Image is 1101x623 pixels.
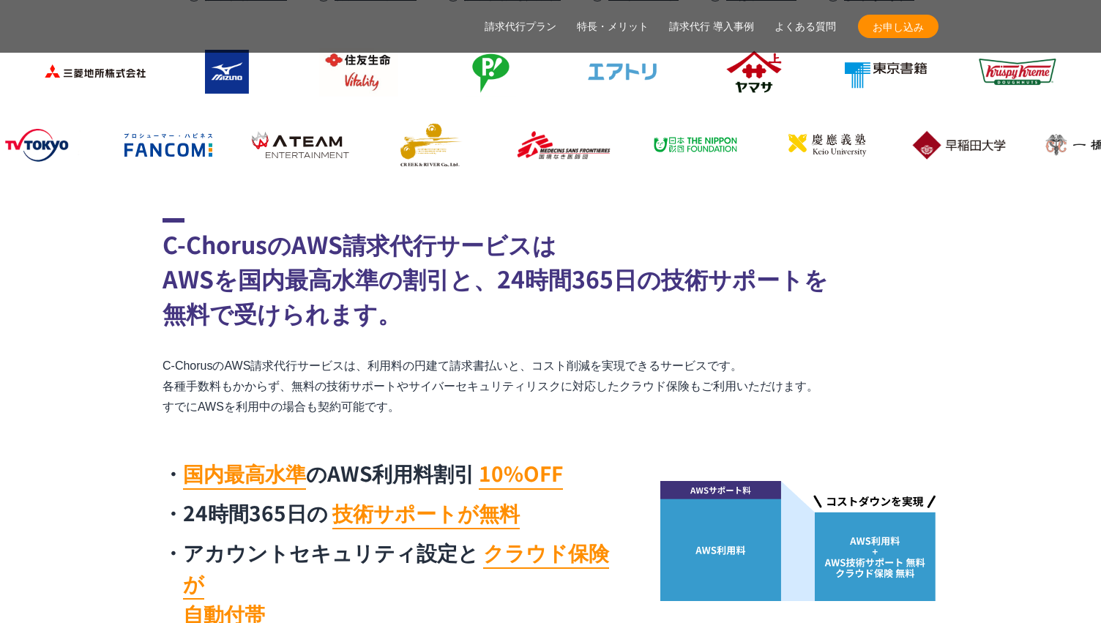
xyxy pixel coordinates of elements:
[775,19,836,34] a: よくある質問
[669,19,754,34] a: 請求代行 導入事例
[660,481,938,602] img: AWS請求代行で大幅な割引が実現できる仕組み
[690,42,807,101] img: ヤマサ醤油
[105,116,222,174] img: ファンコミュニケーションズ
[500,116,617,174] img: 国境なき医師団
[368,116,485,174] img: クリーク・アンド・リバー
[163,42,280,101] img: ミズノ
[332,498,520,529] mark: 技術サポートが無料
[954,42,1071,101] img: クリスピー・クリーム・ドーナツ
[485,19,556,34] a: 請求代行プラン
[163,497,624,528] li: 24時間365日の
[895,116,1012,174] img: 早稲田大学
[858,19,938,34] span: お申し込み
[427,42,544,101] img: フジモトHD
[163,218,938,330] h2: C-ChorusのAWS請求代行サービスは AWSを国内最高水準の割引と、24時間365日の技術サポートを 無料で受けられます。
[31,42,149,101] img: 三菱地所
[163,356,938,417] p: C-ChorusのAWS請求代行サービスは、利用料の円建て請求書払いと、コスト削減を実現できるサービスです。 各種手数料もかからず、無料の技術サポートやサイバーセキュリティリスクに対応したクラウ...
[295,42,412,101] img: 住友生命保険相互
[183,458,306,490] mark: 国内最高水準
[479,458,563,490] mark: 10%OFF
[764,116,881,174] img: 慶應義塾
[559,42,676,101] img: エアトリ
[858,15,938,38] a: お申し込み
[577,19,649,34] a: 特長・メリット
[822,42,939,101] img: 東京書籍
[632,116,749,174] img: 日本財団
[163,458,624,488] li: のAWS利用料割引
[236,116,354,174] img: エイチーム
